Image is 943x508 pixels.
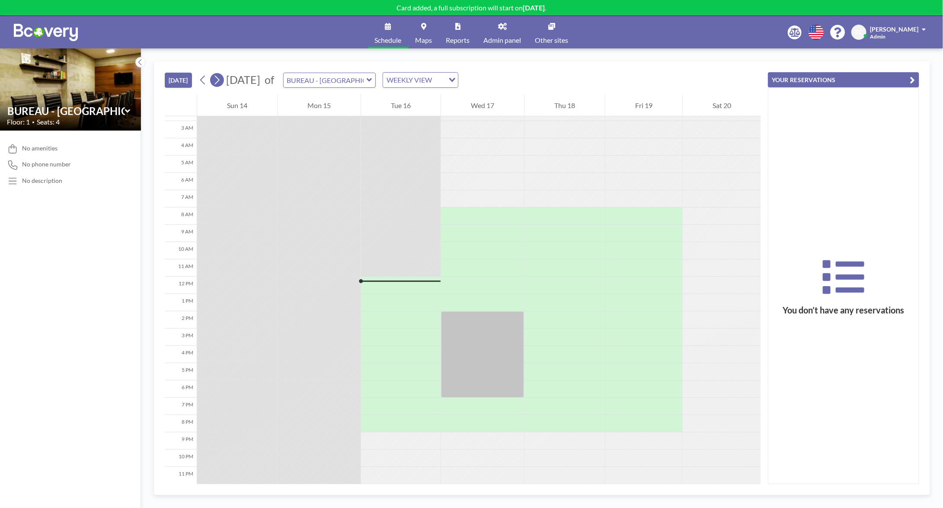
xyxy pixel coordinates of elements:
div: Fri 19 [605,95,682,116]
div: Search for option [383,73,458,87]
span: Seats: 4 [37,118,60,126]
button: [DATE] [165,73,192,88]
div: 5 PM [165,363,197,380]
div: 7 AM [165,190,197,208]
div: 12 PM [165,277,197,294]
a: Schedule [368,16,409,48]
span: WEEKLY VIEW [385,74,434,86]
button: YOUR RESERVATIONS [768,72,919,87]
div: 11 AM [165,259,197,277]
div: 4 PM [165,346,197,363]
div: 3 AM [165,121,197,138]
span: [DATE] [226,73,260,86]
div: 7 PM [165,398,197,415]
input: BUREAU - RUE PASCAL [284,73,367,87]
div: 10 PM [165,450,197,467]
div: 6 AM [165,173,197,190]
a: Maps [409,16,439,48]
input: Search for option [435,74,444,86]
div: 1 PM [165,294,197,311]
div: Wed 17 [441,95,524,116]
input: BUREAU - RUE PASCAL [7,105,125,117]
div: 9 AM [165,225,197,242]
div: 9 PM [165,432,197,450]
img: organization-logo [14,24,78,41]
span: No phone number [22,160,71,168]
span: [PERSON_NAME] [870,26,918,33]
div: 8 PM [165,415,197,432]
span: • [32,119,35,125]
span: Schedule [375,37,402,44]
span: of [265,73,274,86]
div: 10 AM [165,242,197,259]
a: Other sites [528,16,575,48]
div: Mon 15 [278,95,361,116]
div: 6 PM [165,380,197,398]
b: [DATE] [523,3,545,12]
div: Sat 20 [683,95,761,116]
a: Reports [439,16,477,48]
div: 5 AM [165,156,197,173]
span: Floor: 1 [7,118,30,126]
div: No description [22,177,62,185]
span: Admin panel [484,37,521,44]
span: Other sites [535,37,569,44]
div: 8 AM [165,208,197,225]
div: Tue 16 [361,95,441,116]
div: 3 PM [165,329,197,346]
div: 11 PM [165,467,197,484]
span: Reports [446,37,470,44]
div: 4 AM [165,138,197,156]
span: FC [855,29,863,36]
span: Maps [416,37,432,44]
div: 2 PM [165,311,197,329]
span: No amenities [22,144,58,152]
h3: You don’t have any reservations [768,305,919,316]
div: Thu 18 [524,95,605,116]
div: Sun 14 [197,95,277,116]
a: Admin panel [477,16,528,48]
span: Admin [870,33,885,40]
